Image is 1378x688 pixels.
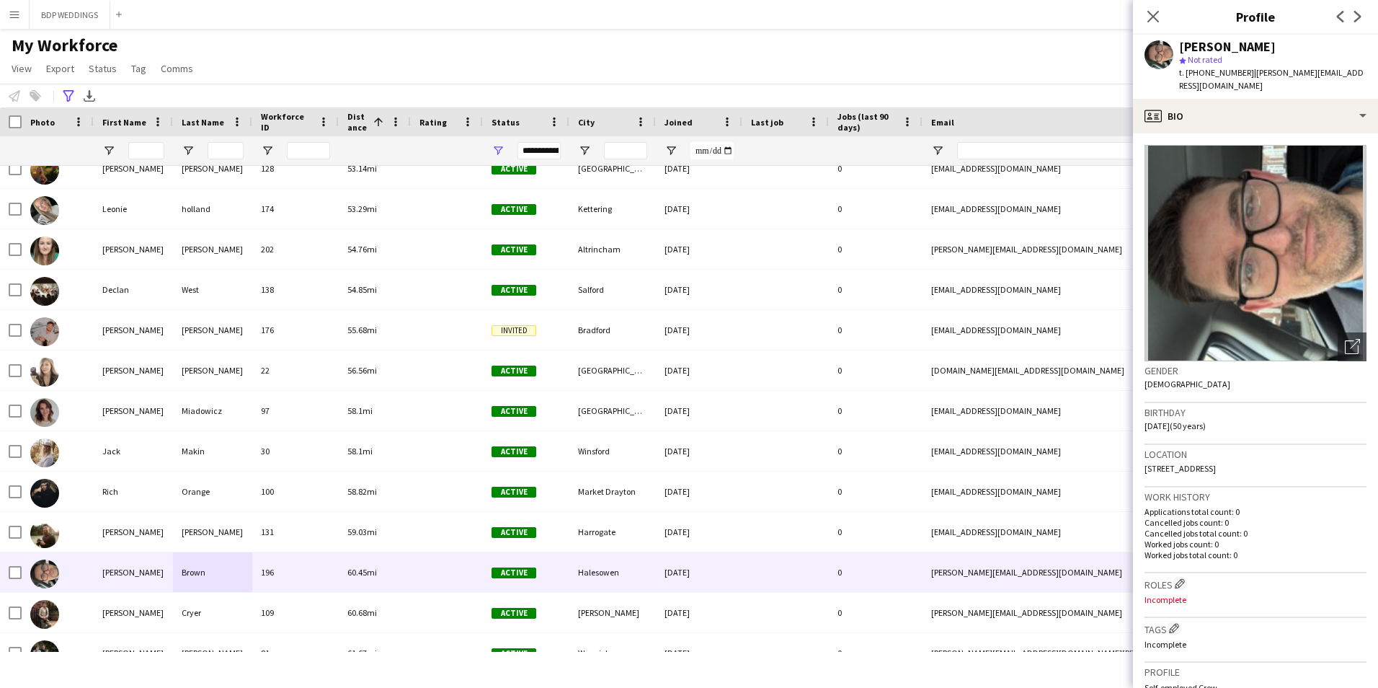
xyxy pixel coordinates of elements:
[492,487,536,498] span: Active
[569,512,656,552] div: Harrogate
[578,117,595,128] span: City
[578,144,591,157] button: Open Filter Menu
[569,270,656,309] div: Salford
[829,270,923,309] div: 0
[347,607,377,618] span: 60.68mi
[751,117,783,128] span: Last job
[94,270,173,309] div: Declan
[1133,7,1378,26] h3: Profile
[656,270,742,309] div: [DATE]
[656,431,742,471] div: [DATE]
[492,117,520,128] span: Status
[94,391,173,431] div: [PERSON_NAME]
[656,229,742,269] div: [DATE]
[30,237,59,265] img: Natalie Rawding
[94,229,173,269] div: [PERSON_NAME]
[656,149,742,188] div: [DATE]
[1144,490,1366,503] h3: Work history
[957,142,1202,159] input: Email Filter Input
[690,142,734,159] input: Joined Filter Input
[102,144,115,157] button: Open Filter Menu
[656,472,742,511] div: [DATE]
[347,405,373,416] span: 58.1mi
[30,277,59,306] img: Declan West
[829,189,923,229] div: 0
[923,350,1211,390] div: [DOMAIN_NAME][EMAIL_ADDRESS][DOMAIN_NAME]
[923,472,1211,511] div: [EMAIL_ADDRESS][DOMAIN_NAME]
[1144,364,1366,377] h3: Gender
[837,111,897,133] span: Jobs (last 90 days)
[1144,145,1366,361] img: Crew avatar or photo
[30,600,59,629] img: Paul Cryer
[1179,40,1276,53] div: [PERSON_NAME]
[94,593,173,632] div: [PERSON_NAME]
[12,35,117,56] span: My Workforce
[94,189,173,229] div: Leonie
[656,310,742,350] div: [DATE]
[656,391,742,431] div: [DATE]
[569,391,656,431] div: [GEOGRAPHIC_DATA]
[1133,99,1378,133] div: Bio
[155,59,199,78] a: Comms
[252,189,339,229] div: 174
[829,512,923,552] div: 0
[89,62,117,75] span: Status
[173,593,252,632] div: Cryer
[94,552,173,592] div: [PERSON_NAME]
[923,270,1211,309] div: [EMAIL_ADDRESS][DOMAIN_NAME]
[30,358,59,387] img: Olga Byrne
[30,479,59,508] img: Rich Orange
[569,431,656,471] div: Winsford
[923,391,1211,431] div: [EMAIL_ADDRESS][DOMAIN_NAME]
[173,391,252,431] div: Miadowicz
[923,189,1211,229] div: [EMAIL_ADDRESS][DOMAIN_NAME]
[569,310,656,350] div: Bradford
[261,144,274,157] button: Open Filter Menu
[1144,550,1366,560] p: Worked jobs total count: 0
[923,229,1211,269] div: [PERSON_NAME][EMAIL_ADDRESS][DOMAIN_NAME]
[923,431,1211,471] div: [EMAIL_ADDRESS][DOMAIN_NAME]
[1144,539,1366,550] p: Worked jobs count: 0
[46,62,74,75] span: Export
[492,608,536,619] span: Active
[656,593,742,632] div: [DATE]
[347,325,377,335] span: 55.68mi
[347,365,377,376] span: 56.56mi
[1144,528,1366,539] p: Cancelled jobs total count: 0
[1144,463,1216,474] span: [STREET_ADDRESS]
[252,229,339,269] div: 202
[931,144,944,157] button: Open Filter Menu
[829,431,923,471] div: 0
[923,310,1211,350] div: [EMAIL_ADDRESS][DOMAIN_NAME]
[829,350,923,390] div: 0
[347,163,377,174] span: 53.14mi
[492,285,536,296] span: Active
[30,640,59,669] img: darren powell
[83,59,123,78] a: Status
[1144,420,1206,431] span: [DATE] (50 years)
[492,446,536,457] span: Active
[492,527,536,538] span: Active
[656,189,742,229] div: [DATE]
[94,350,173,390] div: [PERSON_NAME]
[1144,639,1366,650] p: Incomplete
[252,310,339,350] div: 176
[252,391,339,431] div: 97
[287,142,330,159] input: Workforce ID Filter Input
[94,431,173,471] div: Jack
[569,189,656,229] div: Kettering
[347,284,377,295] span: 54.85mi
[173,350,252,390] div: [PERSON_NAME]
[252,270,339,309] div: 138
[492,164,536,175] span: Active
[173,633,252,673] div: [PERSON_NAME]
[656,350,742,390] div: [DATE]
[173,552,252,592] div: Brown
[252,350,339,390] div: 22
[1188,54,1222,65] span: Not rated
[604,142,647,159] input: City Filter Input
[347,486,377,497] span: 58.82mi
[419,117,447,128] span: Rating
[923,552,1211,592] div: [PERSON_NAME][EMAIL_ADDRESS][DOMAIN_NAME]
[81,87,98,105] app-action-btn: Export XLSX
